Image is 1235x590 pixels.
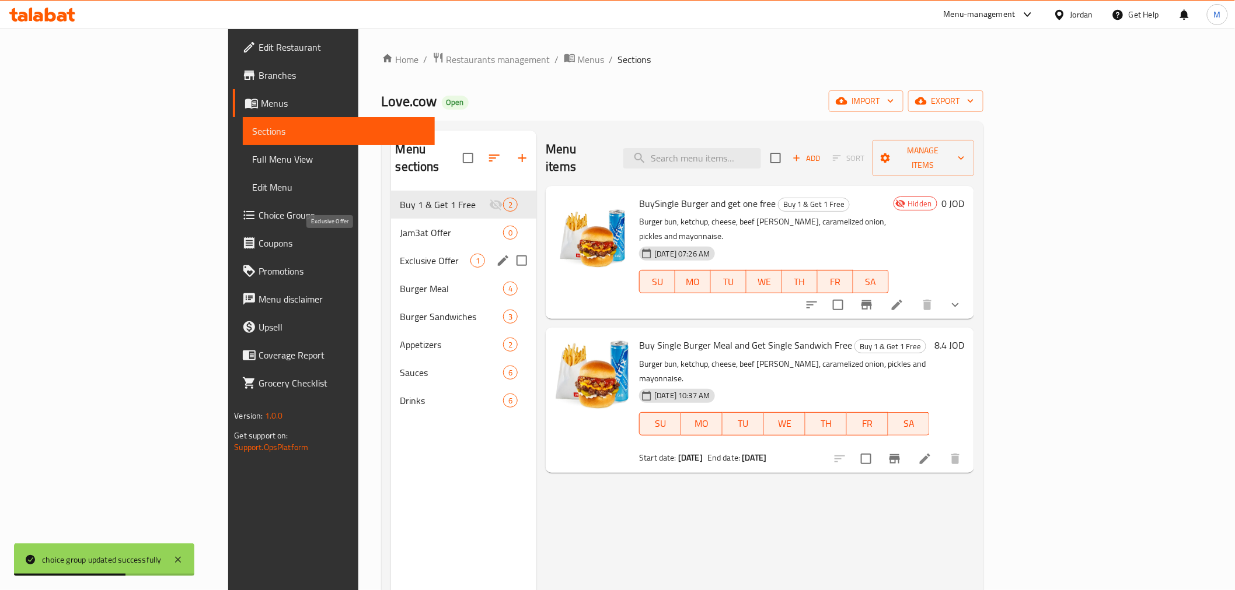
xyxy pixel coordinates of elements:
span: SA [893,415,925,432]
span: Buy 1 & Get 1 Free [855,340,926,353]
span: Buy 1 & Get 1 Free [779,198,849,211]
span: import [838,94,894,108]
a: Restaurants management [432,52,550,67]
span: 0 [504,227,517,238]
div: items [503,394,518,408]
h2: Menu items [546,141,609,175]
div: items [503,282,518,296]
div: Jordan [1070,8,1093,21]
span: FR [852,415,884,432]
span: Promotions [259,264,425,278]
span: Jam3at Offer [400,226,504,240]
div: items [503,366,518,380]
div: Burger Meal4 [391,275,537,303]
img: BuySingle Burger and get one free [555,195,630,270]
span: Select all sections [456,146,480,170]
a: Support.OpsPlatform [234,440,308,455]
span: Upsell [259,320,425,334]
div: Open [442,96,469,110]
span: Sections [618,52,651,66]
span: BuySingle Burger and get one free [639,195,776,212]
button: MO [681,412,723,436]
span: SU [644,273,671,290]
a: Edit menu item [890,298,904,312]
input: search [623,148,761,168]
span: 6 [504,395,517,406]
b: [DATE] [678,450,703,465]
span: Open [442,97,469,107]
nav: breadcrumb [382,52,983,67]
a: Branches [233,61,434,89]
span: [DATE] 07:26 AM [650,248,714,259]
svg: Inactive section [489,198,503,212]
span: Sort sections [480,144,508,172]
nav: Menu sections [391,186,537,419]
button: show more [941,291,969,319]
span: 1 [471,255,484,266]
button: Add [788,149,825,167]
button: TH [782,270,818,293]
a: Coverage Report [233,341,434,369]
span: WE [751,273,777,290]
p: Burger bun, ketchup, cheese, beef [PERSON_NAME], caramelized onion, pickles and mayonnaise. [639,215,888,244]
span: Add item [788,149,825,167]
div: Jam3at Offer0 [391,219,537,247]
button: MO [675,270,711,293]
span: MO [686,415,718,432]
div: items [503,226,518,240]
div: items [503,338,518,352]
span: Select section first [825,149,873,167]
span: SA [858,273,884,290]
span: 2 [504,339,517,350]
span: M [1214,8,1221,21]
a: Sections [243,117,434,145]
button: import [829,90,903,112]
span: Drinks [400,394,504,408]
div: items [503,310,518,324]
li: / [555,52,559,66]
span: Buy 1 & Get 1 Free [400,198,490,212]
span: Coupons [259,236,425,250]
button: SU [639,270,675,293]
a: Menu disclaimer [233,285,434,313]
span: Select section [763,146,788,170]
a: Choice Groups [233,201,434,229]
span: FR [822,273,849,290]
h6: 8.4 JOD [935,337,965,353]
button: FR [818,270,853,293]
div: Buy 1 & Get 1 Free2 [391,191,537,219]
span: Sections [252,124,425,138]
span: Appetizers [400,338,504,352]
span: Edit Restaurant [259,40,425,54]
p: Burger bun, ketchup, cheese, beef [PERSON_NAME], caramelized onion, pickles and mayonnaise. [639,357,930,386]
span: 4 [504,283,517,294]
div: Buy 1 & Get 1 Free [778,198,850,212]
span: Grocery Checklist [259,376,425,390]
span: Get support on: [234,428,288,443]
li: / [609,52,613,66]
span: Version: [234,408,263,423]
button: Branch-specific-item [853,291,881,319]
span: Edit Menu [252,180,425,194]
span: Coverage Report [259,348,425,362]
button: FR [847,412,888,436]
div: Buy 1 & Get 1 Free [854,339,926,353]
b: [DATE] [742,450,767,465]
a: Coupons [233,229,434,257]
div: Burger Sandwiches [400,310,504,324]
a: Upsell [233,313,434,341]
span: WE [769,415,801,432]
button: SU [639,412,681,436]
img: Buy Single Burger Meal and Get Single Sandwich Free [555,337,630,412]
div: items [470,254,485,268]
button: TH [805,412,847,436]
span: TU [727,415,759,432]
button: delete [941,445,969,473]
button: export [908,90,983,112]
span: Menu disclaimer [259,292,425,306]
div: Drinks6 [391,387,537,415]
span: Select to update [826,293,850,317]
